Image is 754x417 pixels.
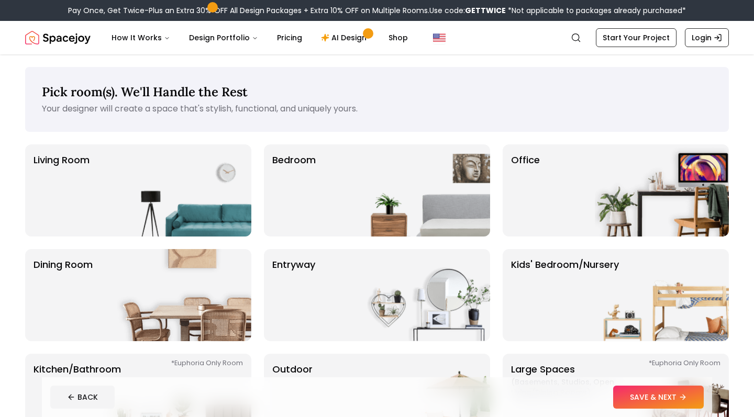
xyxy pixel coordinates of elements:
[25,27,91,48] a: Spacejoy
[465,5,506,16] b: GETTWICE
[433,31,446,44] img: United States
[596,28,677,47] a: Start Your Project
[511,377,642,398] span: ( Basements, Studios, Open living/dining rooms )
[272,153,316,228] p: Bedroom
[25,21,729,54] nav: Global
[103,27,416,48] nav: Main
[25,27,91,48] img: Spacejoy Logo
[511,257,619,333] p: Kids' Bedroom/Nursery
[506,5,686,16] span: *Not applicable to packages already purchased*
[595,144,729,236] img: Office
[313,27,378,48] a: AI Design
[511,153,540,228] p: Office
[42,84,248,100] span: Pick room(s). We'll Handle the Rest
[50,386,115,409] button: BACK
[117,249,251,341] img: Dining Room
[595,249,729,341] img: Kids' Bedroom/Nursery
[68,5,686,16] div: Pay Once, Get Twice-Plus an Extra 30% OFF All Design Packages + Extra 10% OFF on Multiple Rooms.
[269,27,311,48] a: Pricing
[117,144,251,236] img: Living Room
[34,153,90,228] p: Living Room
[42,103,712,115] p: Your designer will create a space that's stylish, functional, and uniquely yours.
[380,27,416,48] a: Shop
[103,27,179,48] button: How It Works
[272,257,315,333] p: entryway
[181,27,267,48] button: Design Portfolio
[429,5,506,16] span: Use code:
[685,28,729,47] a: Login
[34,257,93,333] p: Dining Room
[613,386,704,409] button: SAVE & NEXT
[356,249,490,341] img: entryway
[356,144,490,236] img: Bedroom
